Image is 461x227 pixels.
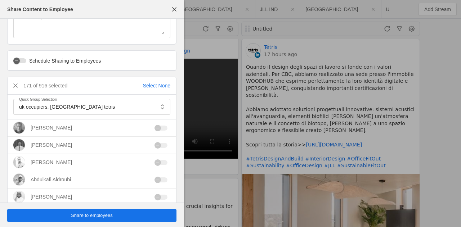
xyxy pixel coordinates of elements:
label: Schedule Sharing to Employees [26,57,101,64]
div: Abdulkafi Aldroubi [31,176,71,183]
span: Share to employees [71,212,113,219]
div: Share Content to Employee [7,6,73,13]
button: Share to employees [7,209,176,222]
img: cache [13,156,25,168]
div: 171 of 916 selected [23,82,67,89]
img: cache [13,139,25,151]
div: [PERSON_NAME] [31,141,72,149]
span: uk occupiers, [GEOGRAPHIC_DATA] tetris [19,104,115,110]
div: [PERSON_NAME] [31,159,72,166]
mat-label: Quick Group Selection [19,96,57,103]
div: [PERSON_NAME] [31,124,72,131]
div: [PERSON_NAME] [31,193,72,200]
img: cache [13,174,25,185]
div: Select None [143,82,170,89]
img: cache [13,191,25,203]
img: cache [13,122,25,133]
